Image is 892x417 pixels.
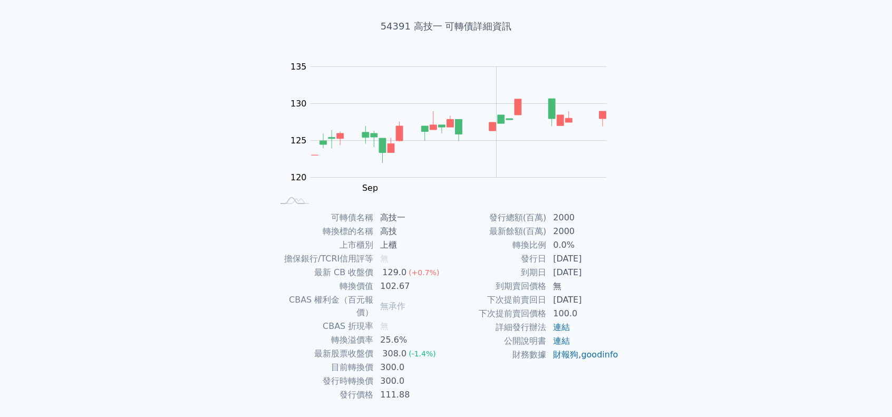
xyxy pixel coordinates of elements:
[273,279,374,293] td: 轉換價值
[273,347,374,361] td: 最新股票收盤價
[273,252,374,266] td: 擔保銀行/TCRI信用評等
[312,99,606,163] g: Series
[547,238,619,252] td: 0.0%
[374,211,446,225] td: 高技一
[374,333,446,347] td: 25.6%
[380,266,409,279] div: 129.0
[290,135,307,146] tspan: 125
[273,266,374,279] td: 最新 CB 收盤價
[446,348,547,362] td: 財務數據
[290,99,307,109] tspan: 130
[547,279,619,293] td: 無
[374,238,446,252] td: 上櫃
[547,252,619,266] td: [DATE]
[446,238,547,252] td: 轉換比例
[581,350,618,360] a: goodinfo
[362,183,378,193] tspan: Sep
[446,252,547,266] td: 發行日
[273,333,374,347] td: 轉換溢價率
[547,348,619,362] td: ,
[446,334,547,348] td: 公開說明書
[446,225,547,238] td: 最新餘額(百萬)
[374,279,446,293] td: 102.67
[547,307,619,321] td: 100.0
[409,268,439,277] span: (+0.7%)
[374,225,446,238] td: 高技
[285,62,623,193] g: Chart
[380,347,409,360] div: 308.0
[290,62,307,72] tspan: 135
[547,225,619,238] td: 2000
[446,321,547,334] td: 詳細發行辦法
[380,254,389,264] span: 無
[446,279,547,293] td: 到期賣回價格
[446,293,547,307] td: 下次提前賣回日
[553,350,578,360] a: 財報狗
[374,374,446,388] td: 300.0
[273,211,374,225] td: 可轉債名稱
[380,321,389,331] span: 無
[290,172,307,182] tspan: 120
[547,293,619,307] td: [DATE]
[273,374,374,388] td: 發行時轉換價
[446,307,547,321] td: 下次提前賣回價格
[273,293,374,319] td: CBAS 權利金（百元報價）
[273,225,374,238] td: 轉換標的名稱
[374,388,446,402] td: 111.88
[273,388,374,402] td: 發行價格
[547,266,619,279] td: [DATE]
[446,211,547,225] td: 發行總額(百萬)
[273,319,374,333] td: CBAS 折現率
[553,322,570,332] a: 連結
[446,266,547,279] td: 到期日
[553,336,570,346] a: 連結
[374,361,446,374] td: 300.0
[547,211,619,225] td: 2000
[409,350,436,358] span: (-1.4%)
[273,361,374,374] td: 目前轉換價
[260,19,632,34] h1: 54391 高技一 可轉債詳細資訊
[273,238,374,252] td: 上市櫃別
[380,301,405,311] span: 無承作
